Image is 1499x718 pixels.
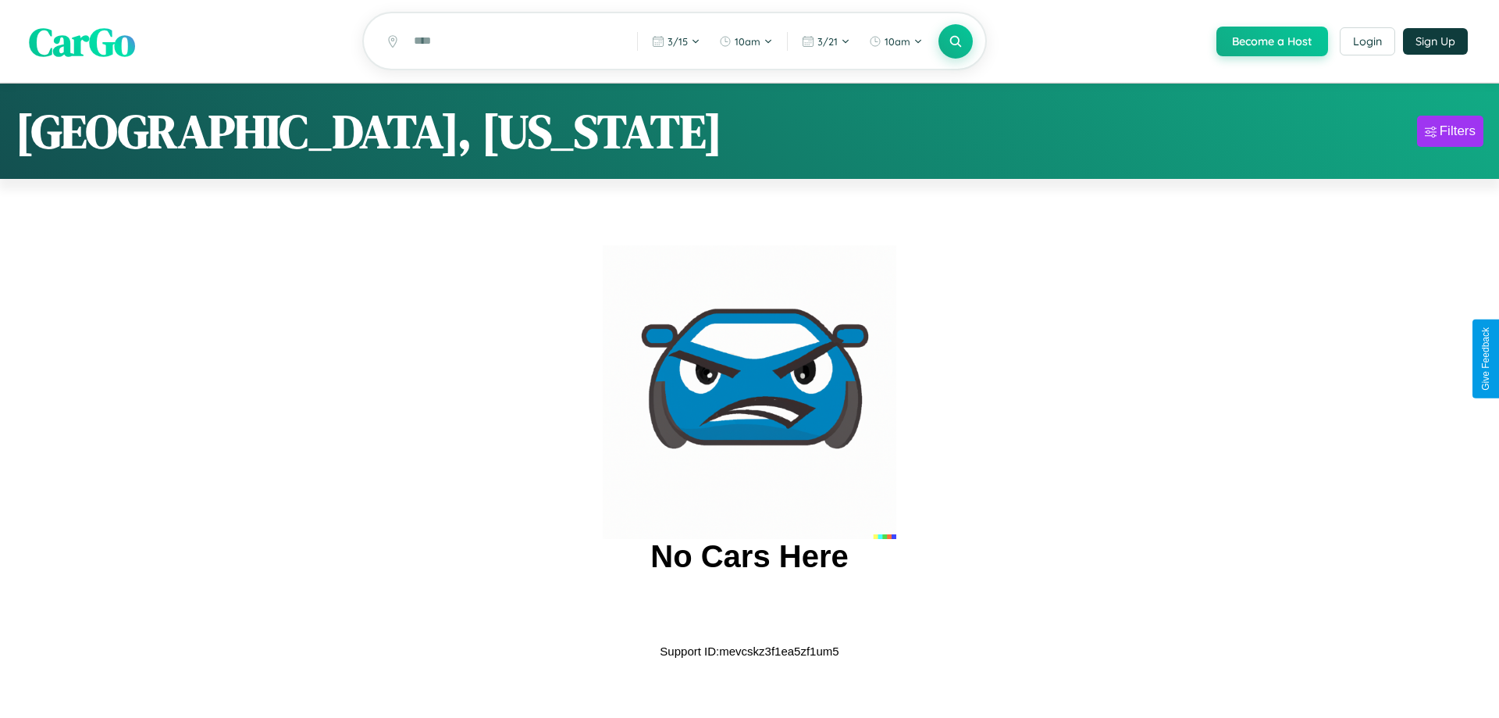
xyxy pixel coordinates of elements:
button: Login [1340,27,1395,55]
button: 10am [861,29,931,54]
span: 10am [885,35,910,48]
div: Give Feedback [1480,327,1491,391]
img: car [603,245,896,539]
button: Filters [1417,116,1483,147]
button: 3/21 [794,29,858,54]
div: Filters [1440,123,1476,139]
span: 10am [735,35,760,48]
h1: [GEOGRAPHIC_DATA], [US_STATE] [16,99,722,163]
button: 3/15 [644,29,708,54]
span: 3 / 21 [817,35,838,48]
span: 3 / 15 [668,35,688,48]
h2: No Cars Here [650,539,848,574]
span: CarGo [29,14,135,68]
button: 10am [711,29,781,54]
p: Support ID: mevcskz3f1ea5zf1um5 [660,641,839,662]
button: Sign Up [1403,28,1468,55]
button: Become a Host [1216,27,1328,56]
